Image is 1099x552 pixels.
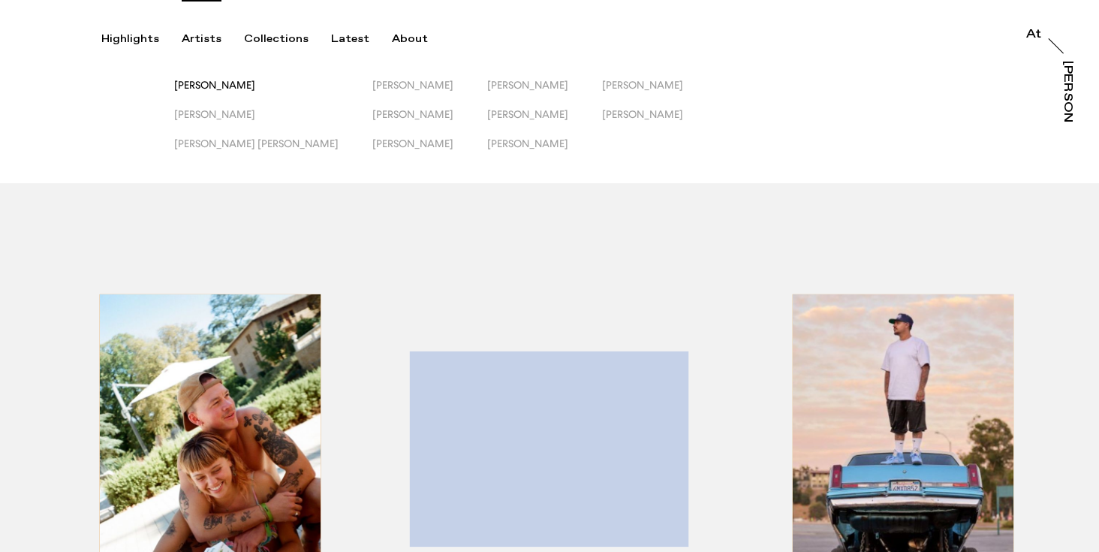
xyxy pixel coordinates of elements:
[392,32,428,46] div: About
[372,108,453,120] span: [PERSON_NAME]
[487,79,568,91] span: [PERSON_NAME]
[174,108,255,120] span: [PERSON_NAME]
[372,137,487,167] button: [PERSON_NAME]
[174,79,255,91] span: [PERSON_NAME]
[372,79,487,108] button: [PERSON_NAME]
[1026,29,1041,44] a: At
[602,79,683,91] span: [PERSON_NAME]
[487,108,568,120] span: [PERSON_NAME]
[182,32,244,46] button: Artists
[331,32,392,46] button: Latest
[331,32,369,46] div: Latest
[487,108,602,137] button: [PERSON_NAME]
[602,108,717,137] button: [PERSON_NAME]
[244,32,331,46] button: Collections
[174,137,339,149] span: [PERSON_NAME] [PERSON_NAME]
[602,79,717,108] button: [PERSON_NAME]
[101,32,182,46] button: Highlights
[372,137,453,149] span: [PERSON_NAME]
[1061,61,1073,176] div: [PERSON_NAME]
[487,79,602,108] button: [PERSON_NAME]
[174,137,372,167] button: [PERSON_NAME] [PERSON_NAME]
[1058,61,1073,122] a: [PERSON_NAME]
[182,32,221,46] div: Artists
[487,137,602,167] button: [PERSON_NAME]
[174,108,372,137] button: [PERSON_NAME]
[244,32,309,46] div: Collections
[487,137,568,149] span: [PERSON_NAME]
[174,79,372,108] button: [PERSON_NAME]
[101,32,159,46] div: Highlights
[392,32,450,46] button: About
[372,108,487,137] button: [PERSON_NAME]
[602,108,683,120] span: [PERSON_NAME]
[372,79,453,91] span: [PERSON_NAME]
